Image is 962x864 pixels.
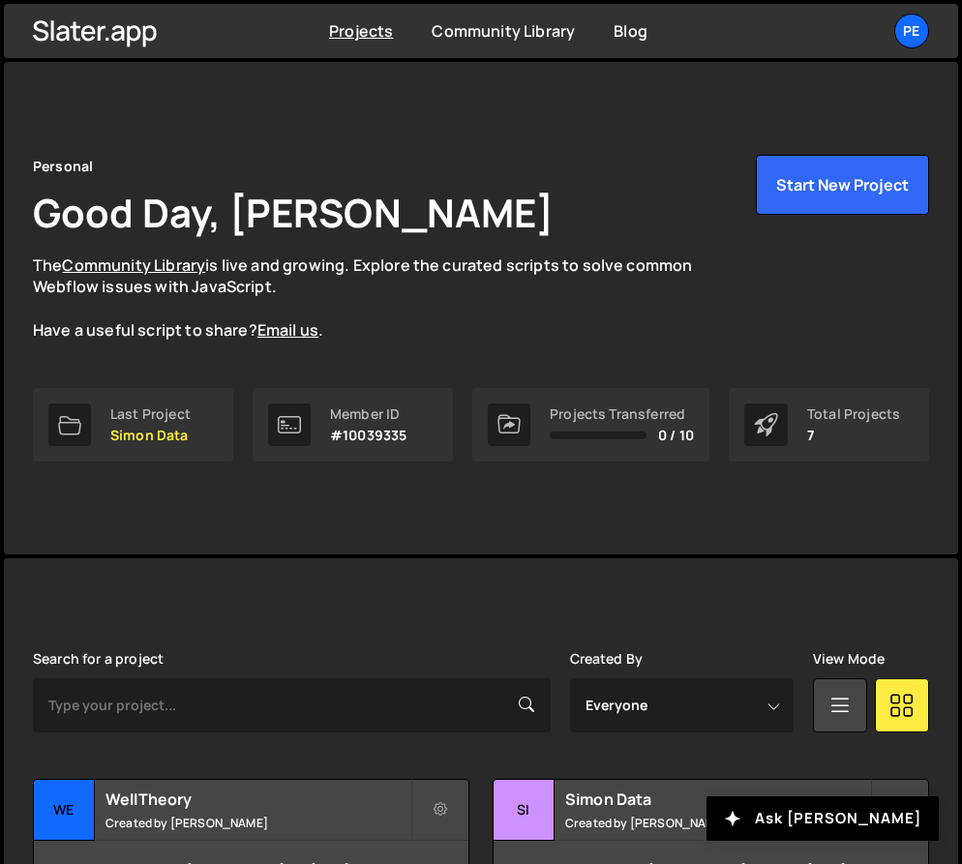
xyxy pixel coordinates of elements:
[329,20,393,42] a: Projects
[813,651,885,667] label: View Mode
[257,319,318,341] a: Email us
[550,406,694,422] div: Projects Transferred
[62,254,205,276] a: Community Library
[565,789,870,810] h2: Simon Data
[110,428,191,443] p: Simon Data
[105,789,410,810] h2: WellTheory
[33,678,551,732] input: Type your project...
[33,388,233,462] a: Last Project Simon Data
[807,428,900,443] p: 7
[33,186,554,239] h1: Good Day, [PERSON_NAME]
[105,815,410,831] small: Created by [PERSON_NAME]
[330,406,406,422] div: Member ID
[330,428,406,443] p: #10039335
[33,155,93,178] div: Personal
[110,406,191,422] div: Last Project
[658,428,694,443] span: 0 / 10
[570,651,644,667] label: Created By
[614,20,647,42] a: Blog
[807,406,900,422] div: Total Projects
[33,651,164,667] label: Search for a project
[756,155,929,215] button: Start New Project
[565,815,870,831] small: Created by [PERSON_NAME]
[494,780,555,841] div: Si
[33,254,730,342] p: The is live and growing. Explore the curated scripts to solve common Webflow issues with JavaScri...
[894,14,929,48] a: Pe
[34,780,95,841] div: We
[706,796,939,841] button: Ask [PERSON_NAME]
[432,20,575,42] a: Community Library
